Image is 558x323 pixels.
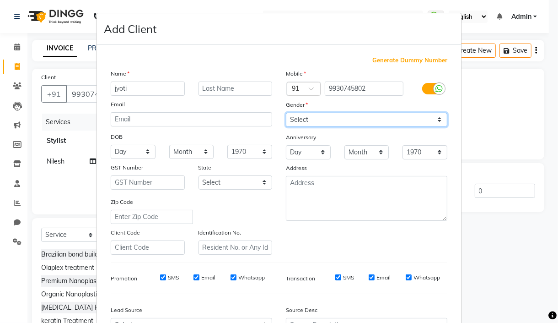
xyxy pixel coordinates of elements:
label: SMS [168,274,179,282]
label: Whatsapp [238,274,265,282]
input: Resident No. or Any Id [199,241,273,255]
h4: Add Client [104,21,156,37]
label: Client Code [111,229,140,237]
label: Name [111,70,129,78]
label: GST Number [111,164,143,172]
label: Mobile [286,70,306,78]
label: DOB [111,133,123,141]
label: Identification No. [199,229,241,237]
span: Generate Dummy Number [372,56,447,65]
label: Gender [286,101,308,109]
label: Email [201,274,215,282]
label: SMS [343,274,354,282]
input: Email [111,112,272,126]
label: Email [376,274,391,282]
input: Mobile [325,82,404,96]
label: Whatsapp [413,274,440,282]
label: Anniversary [286,133,316,142]
label: Zip Code [111,198,133,206]
label: State [199,164,212,172]
label: Email [111,100,125,109]
label: Lead Source [111,306,142,314]
input: Enter Zip Code [111,210,193,224]
input: Last Name [199,82,273,96]
input: First Name [111,82,185,96]
label: Address [286,164,307,172]
input: GST Number [111,175,185,190]
input: Client Code [111,241,185,255]
label: Transaction [286,274,315,283]
label: Source Desc [286,306,317,314]
label: Promotion [111,274,137,283]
